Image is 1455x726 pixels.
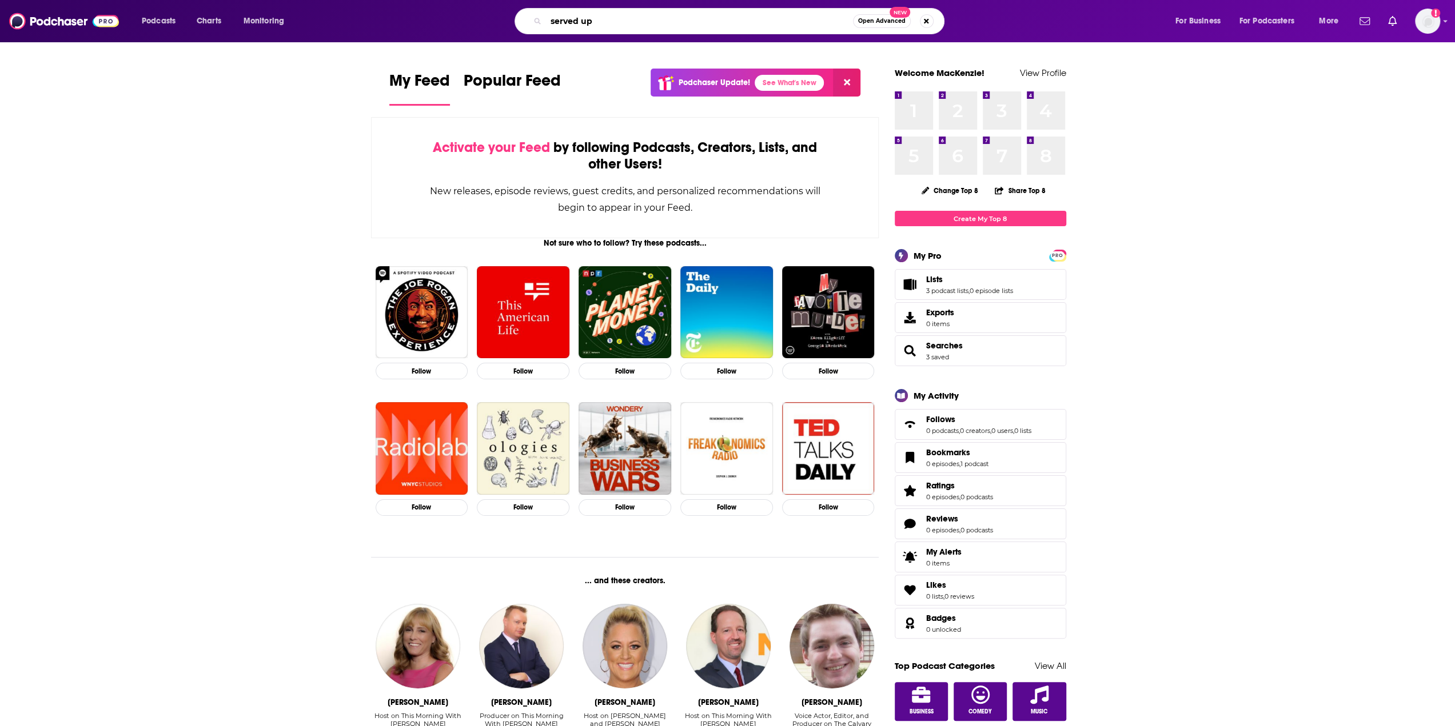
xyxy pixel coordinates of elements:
span: , [959,427,960,435]
a: 0 episodes [926,460,959,468]
button: open menu [1232,12,1311,30]
img: Ologies with Alie Ward [477,402,569,495]
a: 0 episodes [926,526,959,534]
a: Reviews [926,514,993,524]
a: Bookmarks [899,450,922,466]
a: Searches [899,343,922,359]
span: Reviews [926,514,958,524]
button: Change Top 8 [915,183,986,198]
a: 0 podcasts [960,526,993,534]
span: Popular Feed [464,71,561,97]
div: My Activity [914,390,959,401]
div: Search podcasts, credits, & more... [525,8,955,34]
a: Lists [926,274,1013,284]
span: Exports [899,310,922,326]
span: Bookmarks [895,442,1066,473]
a: See What's New [755,75,824,91]
a: Planet Money [579,266,671,359]
span: For Podcasters [1239,13,1294,29]
img: Heidi Hamilton [583,604,667,688]
span: Music [1031,708,1047,715]
img: The Joe Rogan Experience [376,266,468,359]
span: Follows [895,409,1066,440]
a: Ratings [926,480,993,491]
span: Likes [926,580,946,590]
a: 3 saved [926,353,949,361]
img: This American Life [477,266,569,359]
a: 0 podcasts [926,427,959,435]
button: Follow [376,499,468,516]
a: Show notifications dropdown [1355,11,1374,31]
span: Badges [895,608,1066,639]
div: Heidi Hamilton [595,697,655,707]
button: Follow [680,363,773,379]
span: 0 items [926,559,962,567]
img: Business Wars [579,402,671,495]
span: Exports [926,307,954,318]
span: Podcasts [142,13,176,29]
button: open menu [1311,12,1353,30]
input: Search podcasts, credits, & more... [546,12,853,30]
a: Create My Top 8 [895,211,1066,226]
a: Follows [926,414,1031,424]
a: View Profile [1020,67,1066,78]
a: 3 podcast lists [926,287,968,295]
a: Show notifications dropdown [1384,11,1401,31]
span: Ratings [926,480,955,491]
a: Searches [926,340,963,351]
a: Podchaser - Follow, Share and Rate Podcasts [9,10,119,32]
div: New releases, episode reviews, guest credits, and personalized recommendations will begin to appe... [429,183,822,216]
span: Business [909,708,933,715]
button: Follow [477,363,569,379]
a: Follows [899,416,922,432]
a: Charts [189,12,228,30]
span: Charts [197,13,221,29]
span: My Feed [389,71,450,97]
img: TED Talks Daily [782,402,875,495]
span: My Alerts [926,547,962,557]
a: Music [1012,682,1066,721]
a: My Feed [389,71,450,106]
a: 0 podcasts [960,493,993,501]
a: 0 unlocked [926,625,961,633]
img: Daniel Cuneo [790,604,874,688]
button: Follow [782,363,875,379]
span: Lists [895,269,1066,300]
a: Likes [899,582,922,598]
a: 0 users [991,427,1013,435]
a: Gordon Deal [686,604,771,688]
div: Daniel Cuneo [802,697,862,707]
svg: Add a profile image [1431,9,1440,18]
img: Radiolab [376,402,468,495]
div: by following Podcasts, Creators, Lists, and other Users! [429,139,822,173]
a: My Favorite Murder with Karen Kilgariff and Georgia Hardstark [782,266,875,359]
img: Freakonomics Radio [680,402,773,495]
div: ... and these creators. [371,576,879,585]
button: Follow [680,499,773,516]
a: The Daily [680,266,773,359]
span: Comedy [968,708,992,715]
span: , [943,592,944,600]
button: Follow [376,363,468,379]
button: Follow [579,499,671,516]
span: Badges [926,613,956,623]
span: Ratings [895,475,1066,506]
span: Open Advanced [858,18,906,24]
a: 0 episodes [926,493,959,501]
div: Not sure who to follow? Try these podcasts... [371,238,879,248]
button: Share Top 8 [994,179,1046,202]
button: open menu [236,12,299,30]
span: PRO [1051,251,1065,260]
span: , [968,287,970,295]
div: My Pro [914,250,942,261]
span: , [1013,427,1014,435]
button: Follow [782,499,875,516]
a: Badges [926,613,961,623]
a: View All [1035,660,1066,671]
a: Likes [926,580,974,590]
